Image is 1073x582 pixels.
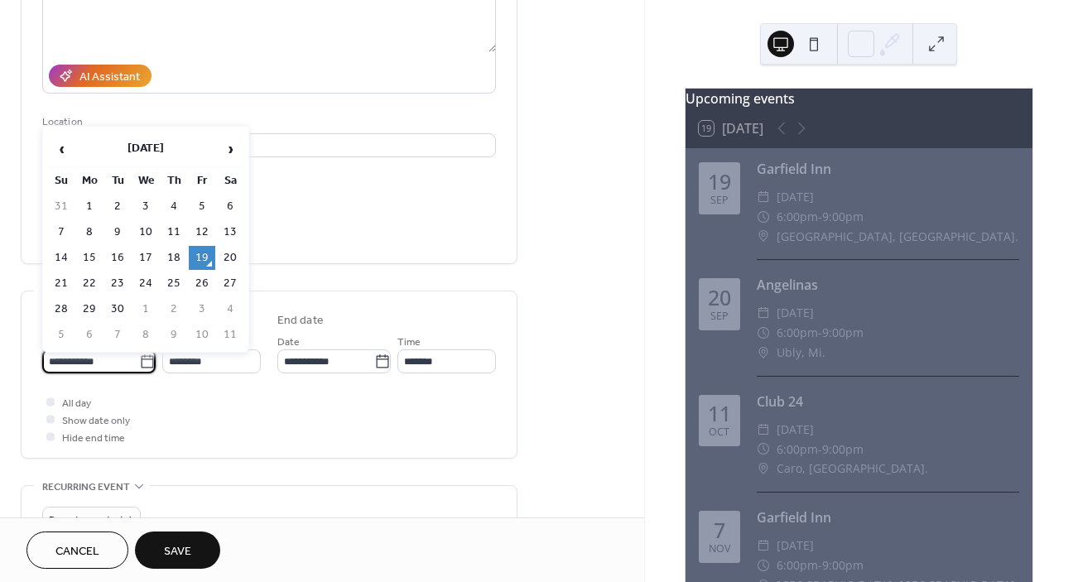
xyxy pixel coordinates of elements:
[62,412,130,430] span: Show date only
[76,272,103,296] td: 22
[818,440,822,459] span: -
[48,220,75,244] td: 7
[757,536,770,556] div: ​
[397,334,421,351] span: Time
[76,169,103,193] th: Mo
[757,440,770,459] div: ​
[277,334,300,351] span: Date
[714,520,725,541] div: 7
[42,479,130,496] span: Recurring event
[48,246,75,270] td: 14
[777,440,818,459] span: 6:00pm
[757,323,770,343] div: ​
[49,65,152,87] button: AI Assistant
[822,440,864,459] span: 9:00pm
[217,195,243,219] td: 6
[277,312,324,329] div: End date
[708,171,731,192] div: 19
[217,220,243,244] td: 13
[757,303,770,323] div: ​
[26,531,128,569] button: Cancel
[48,272,75,296] td: 21
[48,323,75,347] td: 5
[757,459,770,479] div: ​
[777,323,818,343] span: 6:00pm
[777,207,818,227] span: 6:00pm
[822,323,864,343] span: 9:00pm
[217,246,243,270] td: 20
[132,220,159,244] td: 10
[757,556,770,575] div: ​
[76,132,215,167] th: [DATE]
[104,246,131,270] td: 16
[777,420,814,440] span: [DATE]
[189,323,215,347] td: 10
[104,195,131,219] td: 2
[708,403,731,424] div: 11
[104,297,131,321] td: 30
[217,297,243,321] td: 4
[757,507,1019,527] div: Garfield Inn
[822,556,864,575] span: 9:00pm
[104,169,131,193] th: Tu
[62,430,125,447] span: Hide end time
[217,169,243,193] th: Sa
[777,459,928,479] span: Caro, [GEOGRAPHIC_DATA].
[76,323,103,347] td: 6
[104,220,131,244] td: 9
[55,543,99,560] span: Cancel
[218,132,243,166] span: ›
[132,272,159,296] td: 24
[76,195,103,219] td: 1
[189,195,215,219] td: 5
[161,297,187,321] td: 2
[161,195,187,219] td: 4
[132,246,159,270] td: 17
[132,297,159,321] td: 1
[42,113,493,131] div: Location
[104,272,131,296] td: 23
[49,511,111,530] span: Do not repeat
[217,272,243,296] td: 27
[818,556,822,575] span: -
[708,287,731,308] div: 20
[777,343,825,363] span: Ubly, Mi.
[757,227,770,247] div: ​
[710,195,729,206] div: Sep
[189,246,215,270] td: 19
[777,303,814,323] span: [DATE]
[161,323,187,347] td: 9
[777,556,818,575] span: 6:00pm
[76,297,103,321] td: 29
[777,227,1018,247] span: [GEOGRAPHIC_DATA], [GEOGRAPHIC_DATA].
[818,207,822,227] span: -
[709,544,730,555] div: Nov
[757,275,1019,295] div: Angelinas
[189,272,215,296] td: 26
[757,159,1019,179] div: Garfield Inn
[686,89,1032,108] div: Upcoming events
[161,246,187,270] td: 18
[132,169,159,193] th: We
[757,420,770,440] div: ​
[189,297,215,321] td: 3
[161,169,187,193] th: Th
[48,169,75,193] th: Su
[76,220,103,244] td: 8
[62,395,91,412] span: All day
[161,220,187,244] td: 11
[757,343,770,363] div: ​
[757,207,770,227] div: ​
[132,323,159,347] td: 8
[135,531,220,569] button: Save
[161,272,187,296] td: 25
[757,187,770,207] div: ​
[818,323,822,343] span: -
[76,246,103,270] td: 15
[777,536,814,556] span: [DATE]
[189,169,215,193] th: Fr
[217,323,243,347] td: 11
[48,297,75,321] td: 28
[757,392,1019,411] div: Club 24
